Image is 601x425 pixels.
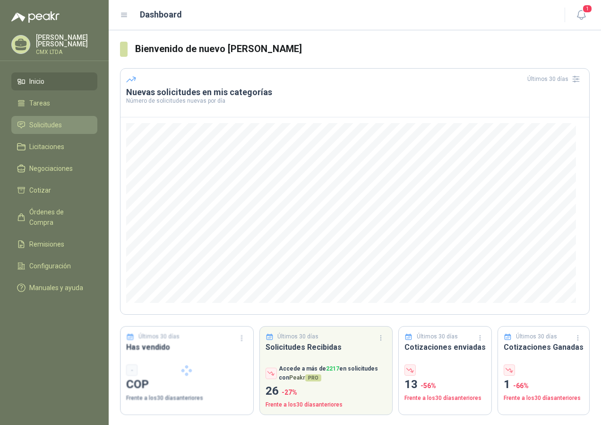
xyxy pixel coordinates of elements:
[504,376,584,394] p: 1
[29,207,88,228] span: Órdenes de Compra
[266,341,387,353] h3: Solicitudes Recibidas
[504,394,584,403] p: Frente a los 30 días anteriores
[135,42,590,56] h3: Bienvenido de nuevo [PERSON_NAME]
[516,332,557,341] p: Últimos 30 días
[279,364,387,382] p: Accede a más de en solicitudes con
[527,71,584,87] div: Últimos 30 días
[417,332,458,341] p: Últimos 30 días
[11,11,60,23] img: Logo peakr
[513,382,529,390] span: -66 %
[29,98,50,108] span: Tareas
[36,49,97,55] p: CMX LTDA
[140,8,182,21] h1: Dashboard
[573,7,590,24] button: 1
[11,159,97,177] a: Negociaciones
[11,181,97,199] a: Cotizar
[277,332,318,341] p: Últimos 30 días
[126,87,584,98] h3: Nuevas solicitudes en mis categorías
[29,185,51,195] span: Cotizar
[11,203,97,231] a: Órdenes de Compra
[404,341,486,353] h3: Cotizaciones enviadas
[421,382,436,390] span: -56 %
[404,394,486,403] p: Frente a los 30 días anteriores
[504,341,584,353] h3: Cotizaciones Ganadas
[305,374,321,381] span: PRO
[11,138,97,156] a: Licitaciones
[326,365,339,372] span: 2217
[11,72,97,90] a: Inicio
[29,261,71,271] span: Configuración
[266,400,387,409] p: Frente a los 30 días anteriores
[289,374,321,381] span: Peakr
[126,98,584,104] p: Número de solicitudes nuevas por día
[11,94,97,112] a: Tareas
[11,235,97,253] a: Remisiones
[582,4,592,13] span: 1
[36,34,97,47] p: [PERSON_NAME] [PERSON_NAME]
[266,382,387,400] p: 26
[29,239,64,249] span: Remisiones
[29,283,83,293] span: Manuales y ayuda
[11,279,97,297] a: Manuales y ayuda
[282,389,297,396] span: -27 %
[404,376,486,394] p: 13
[11,116,97,134] a: Solicitudes
[29,142,64,152] span: Licitaciones
[29,120,62,130] span: Solicitudes
[29,163,73,174] span: Negociaciones
[29,76,44,87] span: Inicio
[11,257,97,275] a: Configuración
